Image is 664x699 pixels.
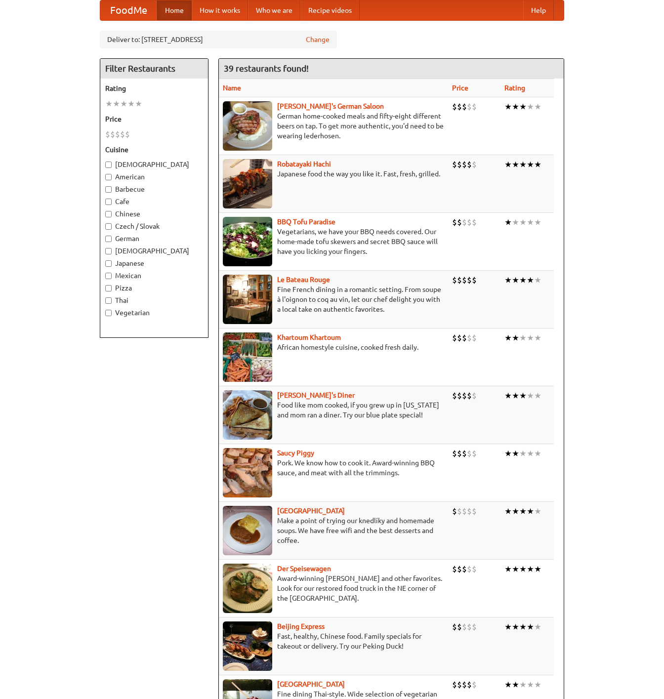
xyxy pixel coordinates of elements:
li: $ [457,390,462,401]
li: ★ [504,679,512,690]
li: ★ [534,621,541,632]
li: $ [452,101,457,112]
li: $ [462,390,467,401]
img: khartoum.jpg [223,332,272,382]
li: ★ [504,506,512,517]
li: $ [457,506,462,517]
p: Pork. We know how to cook it. Award-winning BBQ sauce, and meat with all the trimmings. [223,458,444,478]
label: German [105,234,203,244]
li: ★ [534,217,541,228]
li: ★ [534,679,541,690]
li: ★ [512,101,519,112]
a: FoodMe [100,0,157,20]
img: esthers.jpg [223,101,272,151]
li: $ [472,564,477,575]
li: ★ [534,448,541,459]
li: $ [115,129,120,140]
li: ★ [527,275,534,286]
a: How it works [192,0,248,20]
p: Vegetarians, we have your BBQ needs covered. Our home-made tofu skewers and secret BBQ sauce will... [223,227,444,256]
li: $ [457,275,462,286]
li: ★ [527,390,534,401]
li: ★ [504,332,512,343]
p: African homestyle cuisine, cooked fresh daily. [223,342,444,352]
li: $ [462,564,467,575]
h4: Filter Restaurants [100,59,208,79]
a: Robatayaki Hachi [277,160,331,168]
li: ★ [534,564,541,575]
p: Award-winning [PERSON_NAME] and other favorites. Look for our restored food truck in the NE corne... [223,574,444,603]
input: Cafe [105,199,112,205]
img: saucy.jpg [223,448,272,497]
li: ★ [512,159,519,170]
li: $ [105,129,110,140]
li: $ [472,332,477,343]
li: $ [457,332,462,343]
input: Mexican [105,273,112,279]
li: ★ [527,332,534,343]
li: $ [120,129,125,140]
li: $ [457,101,462,112]
input: Barbecue [105,186,112,193]
li: ★ [512,390,519,401]
li: ★ [504,621,512,632]
li: $ [462,217,467,228]
li: $ [467,332,472,343]
input: American [105,174,112,180]
a: Name [223,84,241,92]
li: $ [467,448,472,459]
label: Cafe [105,197,203,206]
li: ★ [512,621,519,632]
li: $ [462,275,467,286]
input: [DEMOGRAPHIC_DATA] [105,248,112,254]
li: $ [467,390,472,401]
b: Le Bateau Rouge [277,276,330,284]
b: [PERSON_NAME]'s Diner [277,391,355,399]
li: $ [457,159,462,170]
a: BBQ Tofu Paradise [277,218,335,226]
img: robatayaki.jpg [223,159,272,208]
li: ★ [519,506,527,517]
label: Pizza [105,283,203,293]
img: czechpoint.jpg [223,506,272,555]
li: $ [452,332,457,343]
li: $ [472,390,477,401]
input: German [105,236,112,242]
li: ★ [534,101,541,112]
a: Beijing Express [277,622,325,630]
li: $ [452,506,457,517]
div: Deliver to: [STREET_ADDRESS] [100,31,337,48]
li: ★ [512,332,519,343]
li: ★ [512,564,519,575]
li: ★ [519,332,527,343]
li: ★ [534,332,541,343]
li: ★ [534,275,541,286]
p: Japanese food the way you like it. Fast, fresh, grilled. [223,169,444,179]
label: American [105,172,203,182]
li: $ [467,275,472,286]
label: Czech / Slovak [105,221,203,231]
li: $ [462,448,467,459]
li: ★ [519,390,527,401]
li: $ [457,621,462,632]
li: $ [467,506,472,517]
li: $ [452,679,457,690]
li: $ [452,275,457,286]
li: $ [452,621,457,632]
h5: Price [105,114,203,124]
b: Der Speisewagen [277,565,331,573]
li: ★ [534,390,541,401]
a: Saucy Piggy [277,449,314,457]
li: ★ [519,275,527,286]
h5: Cuisine [105,145,203,155]
label: Mexican [105,271,203,281]
li: ★ [519,448,527,459]
li: ★ [512,448,519,459]
img: sallys.jpg [223,390,272,440]
label: [DEMOGRAPHIC_DATA] [105,246,203,256]
li: $ [467,101,472,112]
input: Vegetarian [105,310,112,316]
